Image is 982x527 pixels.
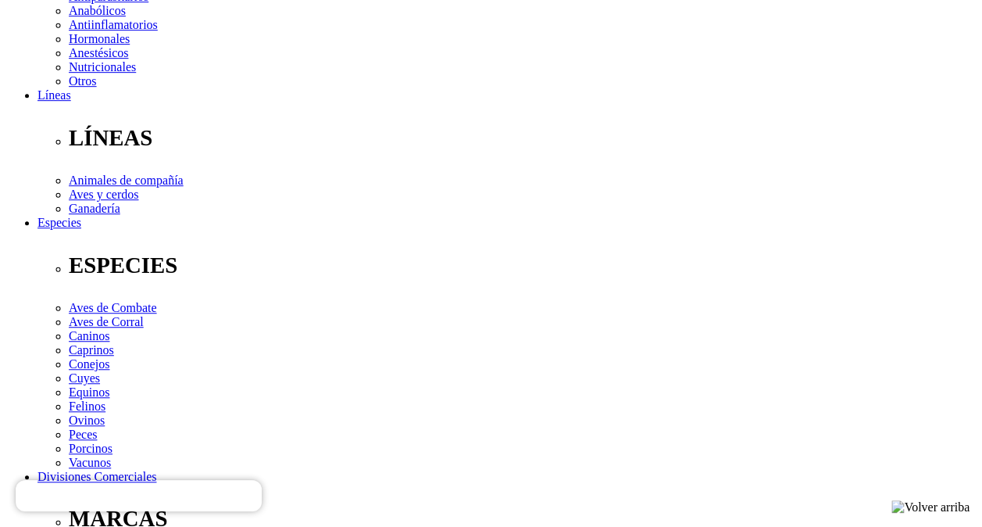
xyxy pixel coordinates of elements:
a: Antiinflamatorios [69,18,158,31]
a: Porcinos [69,442,112,455]
a: Conejos [69,357,109,371]
a: Especies [37,216,81,229]
a: Peces [69,428,97,441]
a: Nutricionales [69,60,136,73]
a: Líneas [37,88,71,102]
a: Hormonales [69,32,130,45]
a: Vacunos [69,456,111,469]
a: Animales de compañía [69,174,184,187]
a: Felinos [69,400,105,413]
a: Cuyes [69,371,100,385]
a: Aves de Combate [69,301,157,314]
img: Volver arriba [891,500,970,514]
a: Divisiones Comerciales [37,470,156,483]
a: Otros [69,74,97,88]
a: Aves de Corral [69,315,144,328]
a: Aves y cerdos [69,188,138,201]
p: LÍNEAS [69,125,976,151]
a: Caninos [69,329,109,342]
a: Anestésicos [69,46,128,59]
p: ESPECIES [69,253,976,278]
a: Ganadería [69,202,120,215]
a: Caprinos [69,343,114,357]
a: Equinos [69,385,109,399]
a: Ovinos [69,414,105,427]
iframe: Brevo live chat [16,480,262,511]
a: Anabólicos [69,4,126,17]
